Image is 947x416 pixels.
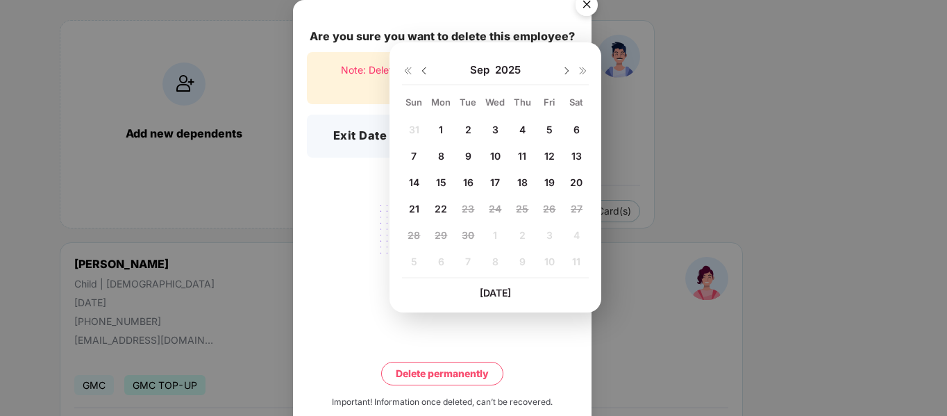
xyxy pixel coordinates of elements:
div: Sat [564,96,589,108]
h3: Exit Date [333,127,387,145]
span: 22 [435,203,447,215]
div: Tue [456,96,480,108]
img: svg+xml;base64,PHN2ZyB4bWxucz0iaHR0cDovL3d3dy53My5vcmcvMjAwMC9zdmciIHdpZHRoPSIxNiIgaGVpZ2h0PSIxNi... [402,65,413,76]
span: 13 [571,150,582,162]
span: 10 [490,150,501,162]
span: 17 [490,176,500,188]
span: 12 [544,150,555,162]
div: Note: Deleting employee will also delete their dependents. [307,52,578,104]
button: Delete permanently [381,362,503,385]
img: svg+xml;base64,PHN2ZyBpZD0iRHJvcGRvd24tMzJ4MzIiIHhtbG5zPSJodHRwOi8vd3d3LnczLm9yZy8yMDAwL3N2ZyIgd2... [561,65,572,76]
div: Wed [483,96,508,108]
span: 9 [465,150,471,162]
span: 16 [463,176,474,188]
span: [DATE] [480,287,511,299]
span: 15 [436,176,446,188]
span: 7 [411,150,417,162]
span: 8 [438,150,444,162]
div: Are you sure you want to delete this employee? [307,28,578,45]
span: 18 [517,176,528,188]
img: svg+xml;base64,PHN2ZyBpZD0iRHJvcGRvd24tMzJ4MzIiIHhtbG5zPSJodHRwOi8vd3d3LnczLm9yZy8yMDAwL3N2ZyIgd2... [419,65,430,76]
span: 11 [518,150,526,162]
span: 5 [546,124,553,135]
div: Thu [510,96,535,108]
span: 2025 [495,63,521,77]
span: Sep [470,63,495,77]
span: 1 [439,124,443,135]
span: 3 [492,124,498,135]
div: Fri [537,96,562,108]
div: Mon [429,96,453,108]
span: 21 [409,203,419,215]
div: Sun [402,96,426,108]
img: svg+xml;base64,PHN2ZyB4bWxucz0iaHR0cDovL3d3dy53My5vcmcvMjAwMC9zdmciIHdpZHRoPSIxNiIgaGVpZ2h0PSIxNi... [578,65,589,76]
span: 20 [570,176,583,188]
img: svg+xml;base64,PHN2ZyB4bWxucz0iaHR0cDovL3d3dy53My5vcmcvMjAwMC9zdmciIHdpZHRoPSIyMjQiIGhlaWdodD0iMT... [364,197,520,305]
span: 2 [465,124,471,135]
span: 6 [573,124,580,135]
span: 4 [519,124,526,135]
span: 14 [409,176,419,188]
div: Important! Information once deleted, can’t be recovered. [332,396,553,409]
span: 19 [544,176,555,188]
